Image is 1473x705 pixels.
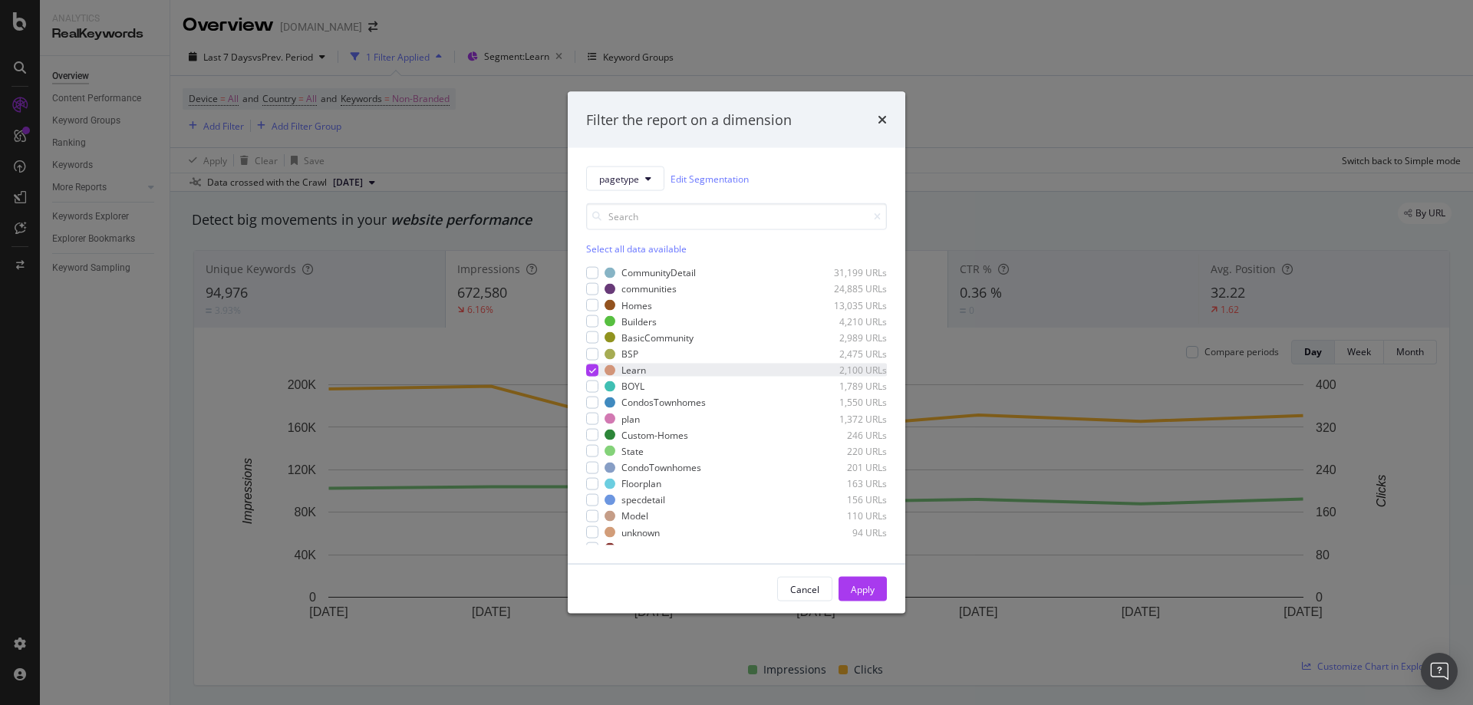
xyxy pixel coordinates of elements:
[621,396,706,409] div: CondosTownhomes
[621,282,677,295] div: communities
[621,428,688,441] div: Custom-Homes
[621,331,694,344] div: BasicCommunity
[812,493,887,506] div: 156 URLs
[812,525,887,539] div: 94 URLs
[812,331,887,344] div: 2,989 URLs
[851,582,875,595] div: Apply
[621,525,660,539] div: unknown
[812,396,887,409] div: 1,550 URLs
[671,170,749,186] a: Edit Segmentation
[1421,653,1458,690] div: Open Intercom Messenger
[812,282,887,295] div: 24,885 URLs
[621,461,701,474] div: CondoTownhomes
[621,298,652,311] div: Homes
[586,203,887,230] input: Search
[621,444,644,457] div: State
[812,412,887,425] div: 1,372 URLs
[839,577,887,601] button: Apply
[812,348,887,361] div: 2,475 URLs
[790,582,819,595] div: Cancel
[777,577,832,601] button: Cancel
[812,266,887,279] div: 31,199 URLs
[599,172,639,185] span: pagetype
[586,242,887,255] div: Select all data available
[586,166,664,191] button: pagetype
[586,110,792,130] div: Filter the report on a dimension
[812,364,887,377] div: 2,100 URLs
[621,364,646,377] div: Learn
[621,493,665,506] div: specdetail
[812,428,887,441] div: 246 URLs
[812,380,887,393] div: 1,789 URLs
[568,91,905,614] div: modal
[621,348,638,361] div: BSP
[621,380,644,393] div: BOYL
[621,266,696,279] div: CommunityDetail
[812,461,887,474] div: 201 URLs
[621,315,657,328] div: Builders
[621,542,666,555] div: SingleFam
[878,110,887,130] div: times
[812,315,887,328] div: 4,210 URLs
[812,298,887,311] div: 13,035 URLs
[812,542,887,555] div: 67 URLs
[621,509,648,522] div: Model
[621,477,661,490] div: Floorplan
[812,477,887,490] div: 163 URLs
[812,509,887,522] div: 110 URLs
[621,412,640,425] div: plan
[812,444,887,457] div: 220 URLs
